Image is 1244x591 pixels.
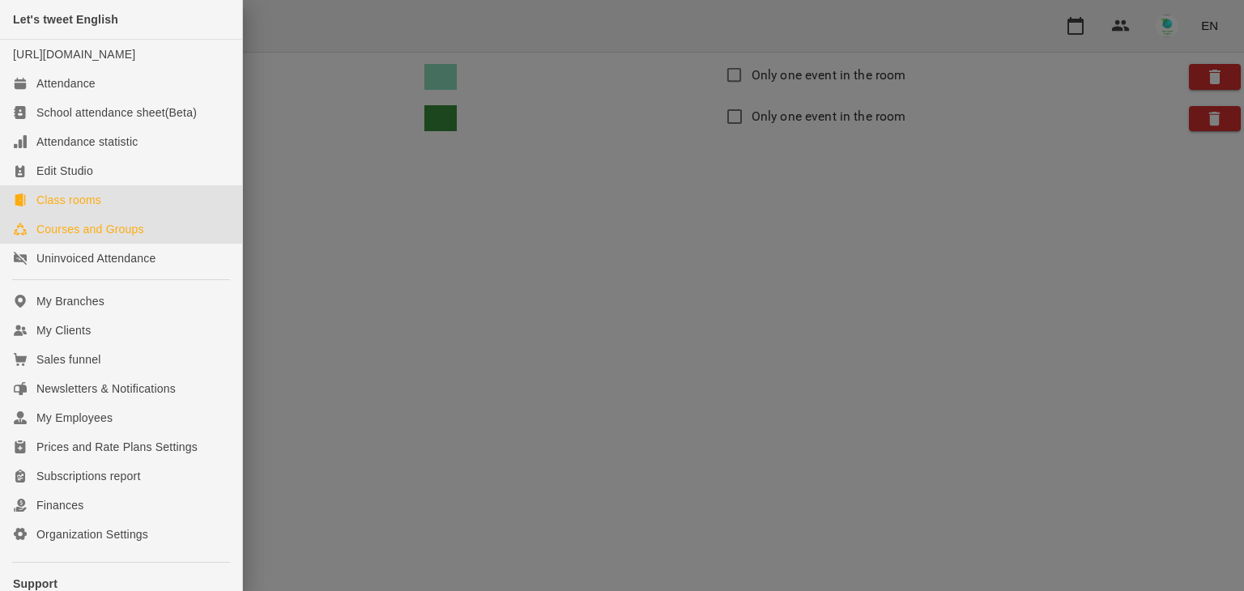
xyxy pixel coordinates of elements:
[36,497,83,513] div: Finances
[13,48,135,61] a: [URL][DOMAIN_NAME]
[36,250,155,266] div: Uninvoiced Attendance
[36,468,141,484] div: Subscriptions report
[36,351,100,368] div: Sales funnel
[36,381,176,397] div: Newsletters & Notifications
[36,439,198,455] div: Prices and Rate Plans Settings
[36,163,93,179] div: Edit Studio
[36,410,113,426] div: My Employees
[36,75,96,91] div: Attendance
[36,104,197,121] div: School attendance sheet(Beta)
[36,192,101,208] div: Class rooms
[13,13,118,26] span: Let's tweet English
[36,293,104,309] div: My Branches
[36,221,144,237] div: Courses and Groups
[36,134,138,150] div: Attendance statistic
[36,322,91,338] div: My Clients
[36,526,148,542] div: Organization Settings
